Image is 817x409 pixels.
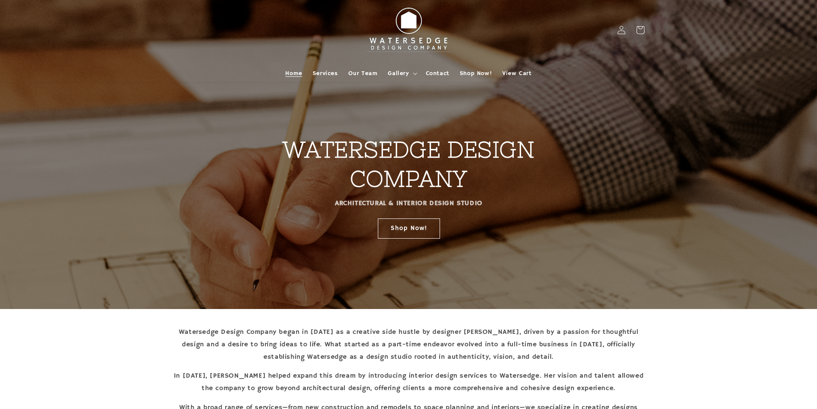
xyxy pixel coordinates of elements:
a: View Cart [497,64,537,82]
span: Home [285,70,302,77]
p: In [DATE], [PERSON_NAME] helped expand this dream by introducing interior design services to Wate... [173,370,645,395]
span: Contact [426,70,449,77]
a: Shop Now! [455,64,497,82]
span: Our Team [348,70,378,77]
img: Watersedge Design Co [362,3,456,57]
strong: WATERSEDGE DESIGN COMPANY [283,137,534,191]
a: Contact [421,64,455,82]
a: Our Team [343,64,383,82]
a: Home [280,64,307,82]
summary: Gallery [383,64,420,82]
span: Shop Now! [460,70,492,77]
p: Watersedge Design Company began in [DATE] as a creative side hustle by designer [PERSON_NAME], dr... [173,326,645,363]
span: View Cart [502,70,531,77]
a: Shop Now! [377,218,440,238]
a: Services [308,64,343,82]
span: Services [313,70,338,77]
span: Gallery [388,70,409,77]
strong: ARCHITECTURAL & INTERIOR DESIGN STUDIO [335,199,482,208]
